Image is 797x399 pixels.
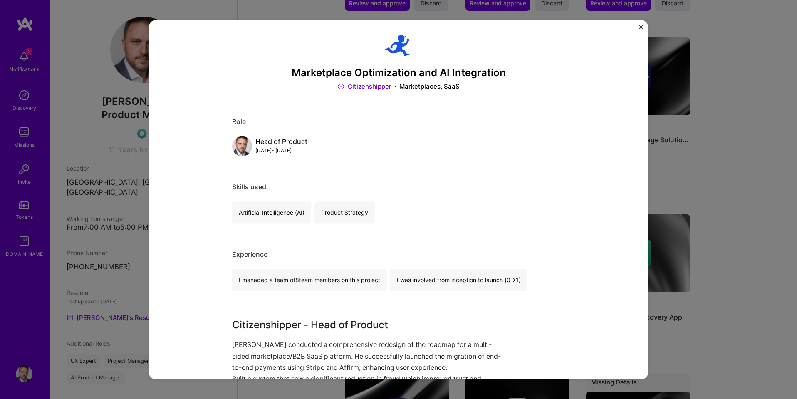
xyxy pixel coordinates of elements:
[232,340,502,374] p: [PERSON_NAME] conducted a comprehensive redesign of the roadmap for a multi-sided marketplace/B2B...
[395,82,396,91] img: Dot
[232,318,502,333] h3: Citizenshipper - Head of Product
[399,82,460,91] div: Marketplaces, SaaS
[255,138,307,146] div: Head of Product
[255,146,307,155] div: [DATE] - [DATE]
[314,202,375,224] div: Product Strategy
[232,202,311,224] div: Artificial Intelligence (AI)
[232,67,565,79] h3: Marketplace Optimization and AI Integration
[232,269,387,291] div: I managed a team of 8 team members on this project
[384,30,413,60] img: Company logo
[639,25,643,34] button: Close
[337,82,391,91] a: Citizenshipper
[232,118,565,126] div: Role
[232,183,565,192] div: Skills used
[337,82,344,91] img: Link
[232,250,565,259] div: Experience
[232,373,502,396] p: Built a system that saw a significant reduction in fraud which improved trust and safety leading ...
[390,269,527,291] div: I was involved from inception to launch (0 -> 1)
